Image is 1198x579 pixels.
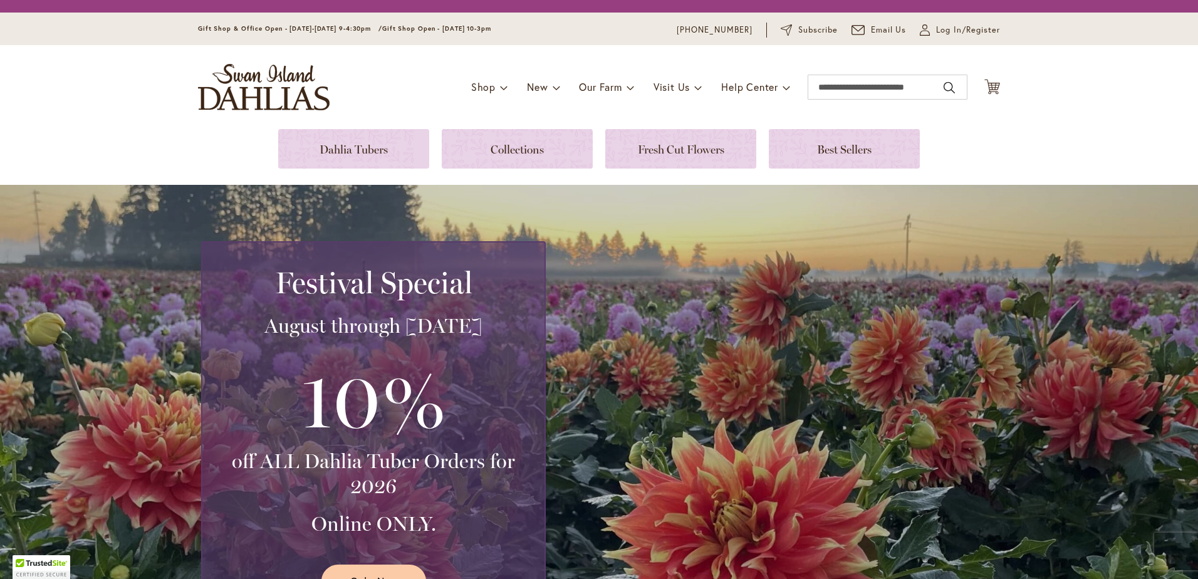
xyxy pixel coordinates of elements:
[781,24,838,36] a: Subscribe
[798,24,838,36] span: Subscribe
[677,24,753,36] a: [PHONE_NUMBER]
[198,24,382,33] span: Gift Shop & Office Open - [DATE]-[DATE] 9-4:30pm /
[579,80,622,93] span: Our Farm
[13,555,70,579] div: TrustedSite Certified
[852,24,907,36] a: Email Us
[527,80,548,93] span: New
[198,64,330,110] a: store logo
[382,24,491,33] span: Gift Shop Open - [DATE] 10-3pm
[721,80,778,93] span: Help Center
[936,24,1000,36] span: Log In/Register
[217,351,529,449] h3: 10%
[217,265,529,300] h2: Festival Special
[471,80,496,93] span: Shop
[217,511,529,536] h3: Online ONLY.
[217,313,529,338] h3: August through [DATE]
[944,78,955,98] button: Search
[871,24,907,36] span: Email Us
[920,24,1000,36] a: Log In/Register
[654,80,690,93] span: Visit Us
[217,449,529,499] h3: off ALL Dahlia Tuber Orders for 2026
